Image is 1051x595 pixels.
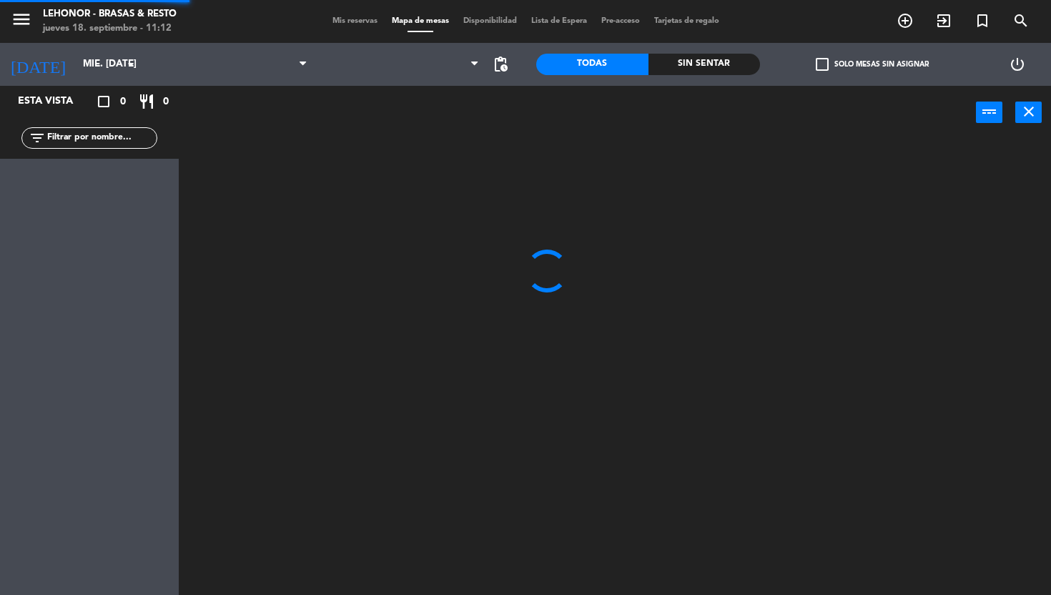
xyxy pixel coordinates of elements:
span: Disponibilidad [456,17,524,25]
i: filter_list [29,129,46,147]
i: menu [11,9,32,30]
div: jueves 18. septiembre - 11:12 [43,21,177,36]
i: close [1020,103,1037,120]
button: close [1015,102,1042,123]
div: Lehonor - Brasas & Resto [43,7,177,21]
div: Esta vista [7,93,103,110]
button: power_input [976,102,1002,123]
span: Mis reservas [325,17,385,25]
i: turned_in_not [974,12,991,29]
button: menu [11,9,32,35]
span: Mapa de mesas [385,17,456,25]
i: restaurant [138,93,155,110]
span: pending_actions [492,56,509,73]
span: Pre-acceso [594,17,647,25]
div: Sin sentar [648,54,761,75]
label: Solo mesas sin asignar [816,58,929,71]
i: add_circle_outline [897,12,914,29]
input: Filtrar por nombre... [46,130,157,146]
i: search [1012,12,1030,29]
i: power_input [981,103,998,120]
span: 0 [120,94,126,110]
span: Tarjetas de regalo [647,17,726,25]
i: power_settings_new [1009,56,1026,73]
i: arrow_drop_down [122,56,139,73]
span: check_box_outline_blank [816,58,829,71]
div: Todas [536,54,648,75]
i: exit_to_app [935,12,952,29]
span: Lista de Espera [524,17,594,25]
i: crop_square [95,93,112,110]
span: 0 [163,94,169,110]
